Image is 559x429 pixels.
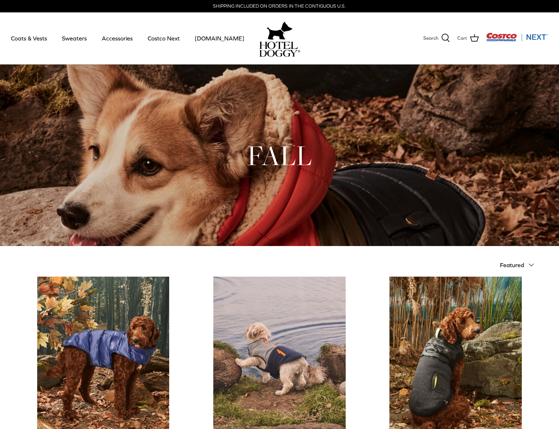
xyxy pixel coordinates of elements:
[423,34,450,43] a: Search
[141,26,186,51] a: Costco Next
[21,137,539,173] h1: FALL
[4,26,54,51] a: Coats & Vests
[457,35,467,42] span: Cart
[457,34,479,43] a: Cart
[95,26,139,51] a: Accessories
[423,35,438,42] span: Search
[55,26,93,51] a: Sweaters
[486,32,548,42] img: Costco Next
[500,257,539,273] button: Featured
[267,20,292,42] img: hoteldoggy.com
[259,20,300,57] a: hoteldoggy.com hoteldoggycom
[486,37,548,43] a: Visit Costco Next
[188,26,251,51] a: [DOMAIN_NAME]
[500,262,524,268] span: Featured
[259,42,300,57] img: hoteldoggycom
